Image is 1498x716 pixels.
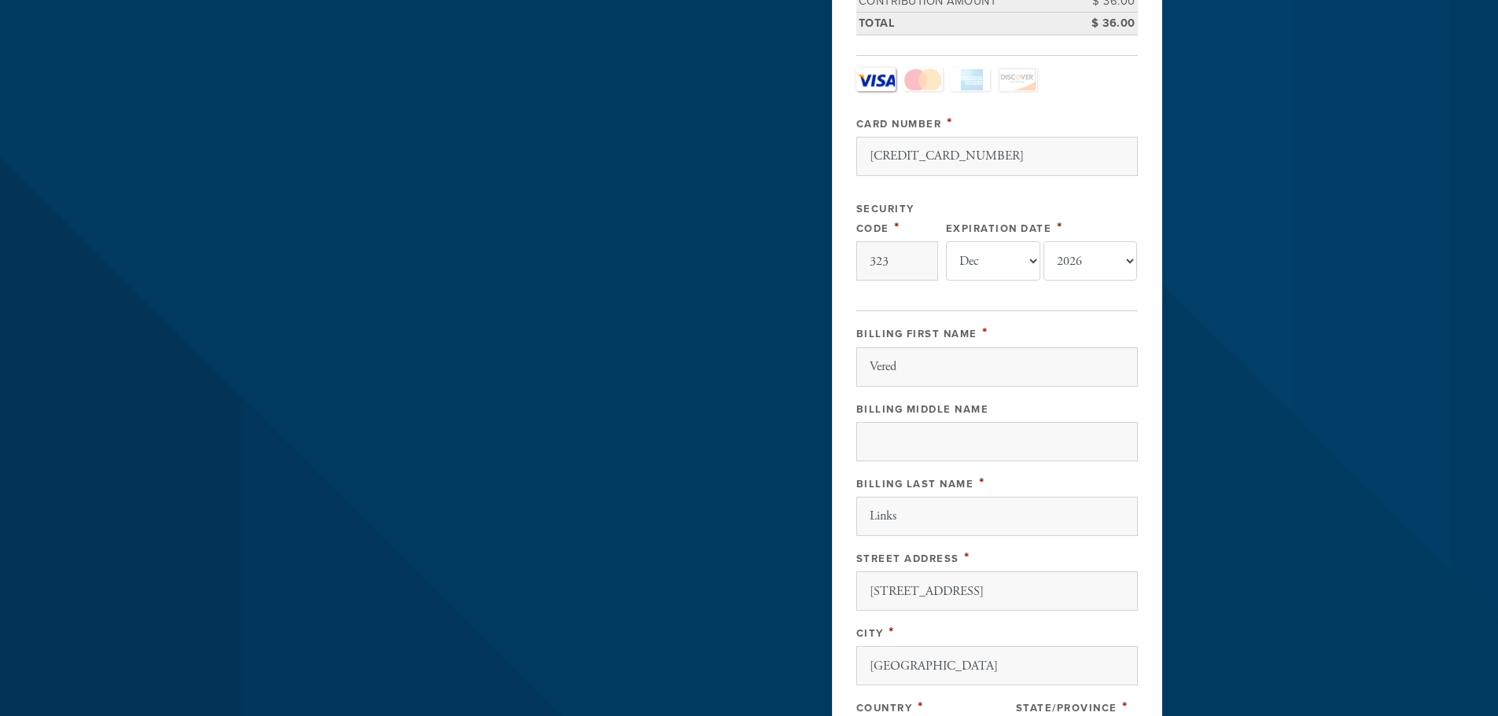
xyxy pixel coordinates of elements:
label: Expiration Date [946,222,1052,235]
select: Expiration Date month [946,241,1040,281]
label: State/Province [1016,702,1117,714]
span: This field is required. [1122,698,1128,715]
span: This field is required. [979,474,985,491]
td: $ 36.00 [1067,13,1138,35]
label: Billing Middle Name [856,403,989,416]
span: This field is required. [964,549,970,566]
select: Expiration Date year [1043,241,1138,281]
label: Country [856,702,913,714]
label: Billing First Name [856,328,977,340]
span: This field is required. [982,324,988,341]
span: This field is required. [889,623,895,641]
span: This field is required. [894,218,900,236]
label: Card Number [856,118,942,130]
span: This field is required. [918,698,924,715]
span: This field is required. [1057,218,1063,236]
td: Total [856,13,1067,35]
label: Billing Last Name [856,478,974,490]
a: Visa [856,68,896,91]
a: MasterCard [904,68,943,91]
label: Street Address [856,553,959,565]
span: This field is required. [947,114,953,131]
label: Security Code [856,203,915,235]
a: Amex [951,68,990,91]
a: Discover [998,68,1037,91]
label: City [856,627,884,640]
